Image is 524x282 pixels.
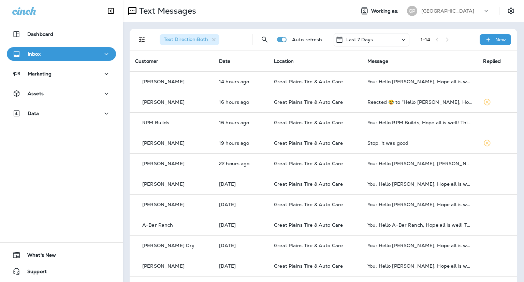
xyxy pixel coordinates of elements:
[367,58,388,64] span: Message
[28,91,44,96] p: Assets
[219,243,263,248] p: Sep 16, 2025 02:41 PM
[367,243,472,248] div: You: Hello Byran, Hope all is well! This is from . I wanted to reach out to thank you for your re...
[142,161,185,166] p: [PERSON_NAME]
[367,263,472,269] div: You: Hello Tony, Hope all is well! This is Justin from Great Plains Tire & Auto Care. I wanted to...
[142,99,185,105] p: [PERSON_NAME]
[421,37,431,42] div: 1 - 14
[28,51,41,57] p: Inbox
[346,37,373,42] p: Last 7 Days
[421,8,474,14] p: [GEOGRAPHIC_DATA]
[20,269,47,277] span: Support
[367,181,472,187] div: You: Hello Chris, Hope all is well! This is Justin from Great Plains Tire & Auto Care. I wanted t...
[219,79,263,84] p: Sep 17, 2025 04:30 PM
[219,263,263,269] p: Sep 16, 2025 01:30 PM
[7,265,116,278] button: Support
[219,99,263,105] p: Sep 17, 2025 03:01 PM
[142,120,169,125] p: RPM Builds
[142,202,185,207] p: [PERSON_NAME]
[292,37,322,42] p: Auto refresh
[274,160,343,167] span: Great Plains Tire & Auto Care
[274,58,294,64] span: Location
[367,99,472,105] div: Reacted 😂 to “Hello Gene, Hope all is well! This is Justin from Great Plains Tire & Auto Care. I ...
[142,263,185,269] p: [PERSON_NAME]
[219,161,263,166] p: Sep 17, 2025 08:06 AM
[7,67,116,81] button: Marketing
[219,181,263,187] p: Sep 16, 2025 04:30 PM
[367,120,472,125] div: You: Hello RPM Builds, Hope all is well! This is Justin from Great Plains Tire & Auto Care. I wan...
[367,79,472,84] div: You: Hello Rick, Hope all is well! This is Justin from Great Plains Tire & Auto Care. I wanted to...
[28,71,52,76] p: Marketing
[142,181,185,187] p: [PERSON_NAME]
[7,248,116,262] button: What's New
[219,58,231,64] span: Date
[371,8,400,14] span: Working as:
[219,120,263,125] p: Sep 17, 2025 02:30 PM
[7,87,116,100] button: Assets
[27,31,53,37] p: Dashboard
[219,202,263,207] p: Sep 16, 2025 04:30 PM
[274,201,343,208] span: Great Plains Tire & Auto Care
[274,242,343,249] span: Great Plains Tire & Auto Care
[483,58,501,64] span: Replied
[367,222,472,228] div: You: Hello A-Bar Ranch, Hope all is well! This is Justin from Great Plains Tire & Auto Care. I wa...
[274,140,343,146] span: Great Plains Tire & Auto Care
[274,119,343,126] span: Great Plains Tire & Auto Care
[219,222,263,228] p: Sep 16, 2025 03:35 PM
[142,79,185,84] p: [PERSON_NAME]
[367,202,472,207] div: You: Hello Dylan, Hope all is well! This is Justin from Great Plains Tire & Auto Care. I wanted t...
[28,111,39,116] p: Data
[274,99,343,105] span: Great Plains Tire & Auto Care
[274,181,343,187] span: Great Plains Tire & Auto Care
[274,222,343,228] span: Great Plains Tire & Auto Care
[407,6,417,16] div: GP
[20,252,56,260] span: What's New
[505,5,517,17] button: Settings
[7,27,116,41] button: Dashboard
[274,263,343,269] span: Great Plains Tire & Auto Care
[142,140,185,146] p: [PERSON_NAME]
[101,4,120,18] button: Collapse Sidebar
[367,140,472,146] div: Stop. it was good
[142,243,194,248] p: [PERSON_NAME] Dry
[160,34,219,45] div: Text Direction:Both
[135,33,149,46] button: Filters
[135,58,158,64] span: Customer
[142,222,173,228] p: A-Bar Ranch
[258,33,272,46] button: Search Messages
[219,140,263,146] p: Sep 17, 2025 11:15 AM
[164,36,208,42] span: Text Direction : Both
[7,107,116,120] button: Data
[367,161,472,166] div: You: Hello Kenny, Hope all is well! This is Justin from Great Plains Tire & Auto Care. I wanted t...
[136,6,196,16] p: Text Messages
[495,37,506,42] p: New
[7,47,116,61] button: Inbox
[274,79,343,85] span: Great Plains Tire & Auto Care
